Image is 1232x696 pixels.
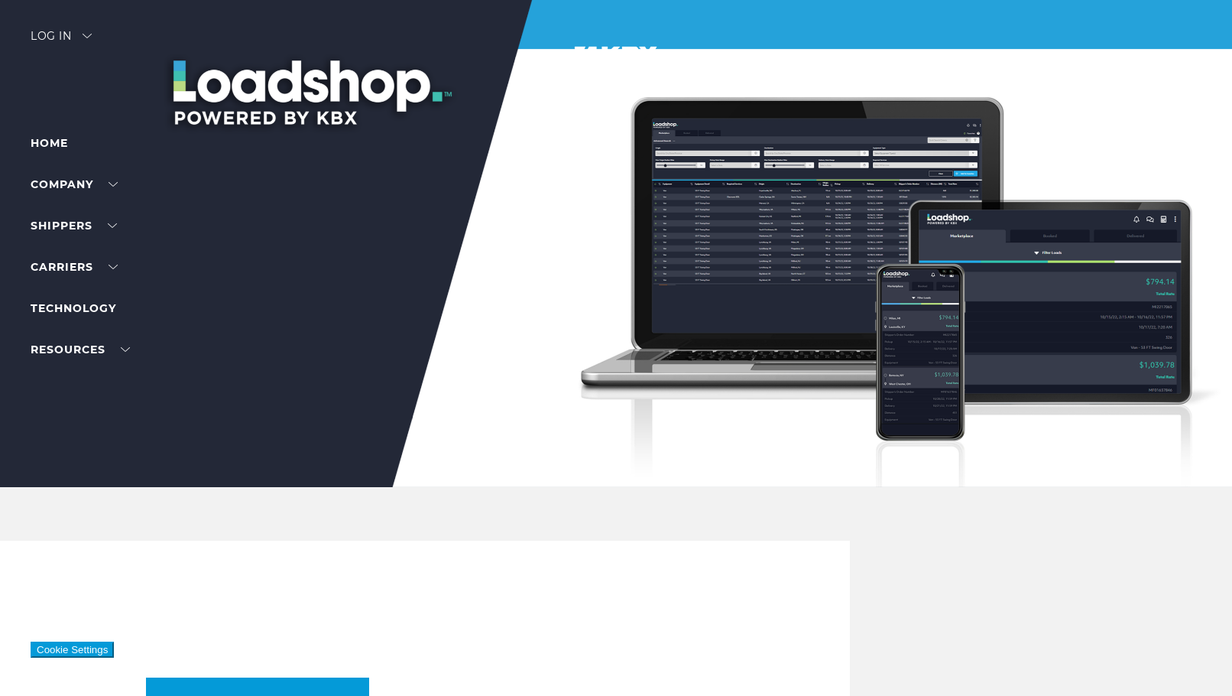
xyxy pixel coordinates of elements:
[31,343,130,356] a: RESOURCES
[31,136,68,150] a: Home
[31,301,116,315] a: Technology
[31,260,118,274] a: Carriers
[31,177,118,191] a: Company
[31,642,114,658] button: Cookie Settings
[31,219,117,233] a: SHIPPERS
[31,31,92,53] div: Log in
[83,34,92,38] img: arrow
[559,31,673,98] img: kbx logo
